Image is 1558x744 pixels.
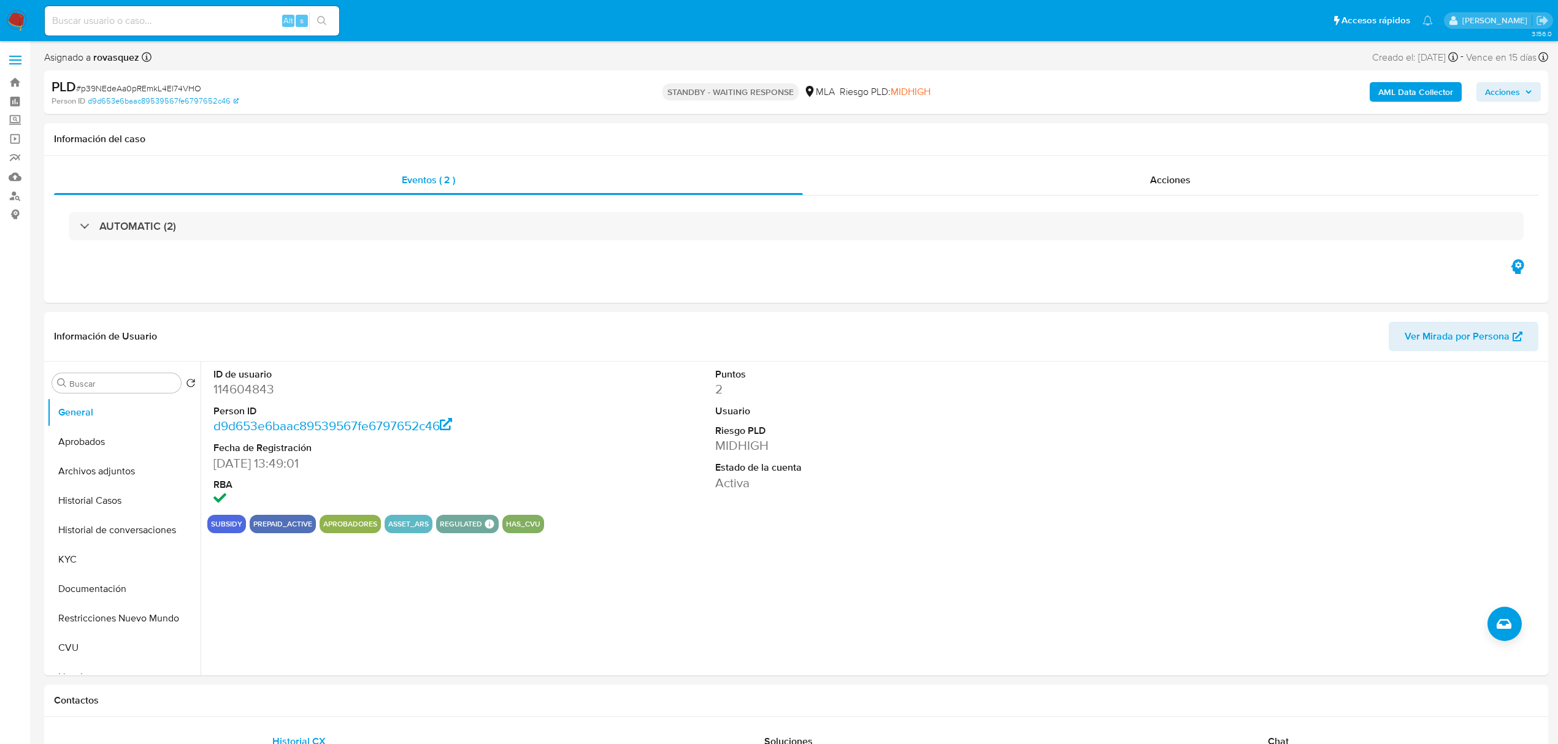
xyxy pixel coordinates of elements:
[54,694,1538,707] h1: Contactos
[715,424,1037,438] dt: Riesgo PLD
[47,457,201,486] button: Archivos adjuntos
[891,85,931,99] span: MIDHIGH
[1536,14,1549,27] a: Salir
[804,85,835,99] div: MLA
[213,404,535,418] dt: Person ID
[1150,173,1191,187] span: Acciones
[1476,82,1541,102] button: Acciones
[1485,82,1520,102] span: Acciones
[69,212,1524,240] div: AUTOMATIC (2)
[47,398,201,427] button: General
[506,522,540,526] button: has_cvu
[213,381,535,398] dd: 114604843
[186,378,196,392] button: Volver al orden por defecto
[1405,322,1510,351] span: Ver Mirada por Persona
[1372,49,1458,66] div: Creado el: [DATE]
[211,522,242,526] button: subsidy
[54,330,157,343] h1: Información de Usuario
[47,633,201,662] button: CVU
[715,381,1037,398] dd: 2
[1370,82,1462,102] button: AML Data Collector
[1466,51,1537,64] span: Vence en 15 días
[57,378,67,388] button: Buscar
[1378,82,1453,102] b: AML Data Collector
[715,461,1037,474] dt: Estado de la cuenta
[1462,15,1532,26] p: roxana.vasquez@mercadolibre.com
[91,50,139,64] b: rovasquez
[715,474,1037,492] dd: Activa
[213,441,535,455] dt: Fecha de Registración
[715,404,1037,418] dt: Usuario
[47,545,201,574] button: KYC
[1341,14,1410,27] span: Accesos rápidos
[213,455,535,472] dd: [DATE] 13:49:01
[44,51,139,64] span: Asignado a
[213,478,535,492] dt: RBA
[54,133,1538,145] h1: Información del caso
[47,662,201,692] button: Lista Interna
[47,515,201,545] button: Historial de conversaciones
[253,522,312,526] button: prepaid_active
[1422,15,1433,26] a: Notificaciones
[88,96,239,107] a: d9d653e6baac89539567fe6797652c46
[840,85,931,99] span: Riesgo PLD:
[69,378,176,389] input: Buscar
[715,368,1037,381] dt: Puntos
[440,522,482,526] button: regulated
[715,437,1037,454] dd: MIDHIGH
[213,417,453,435] a: d9d653e6baac89539567fe6797652c46
[45,13,339,29] input: Buscar usuario o caso...
[300,15,304,26] span: s
[52,77,76,96] b: PLD
[47,574,201,604] button: Documentación
[47,604,201,633] button: Restricciones Nuevo Mundo
[309,12,334,29] button: search-icon
[323,522,377,526] button: Aprobadores
[99,219,176,233] h3: AUTOMATIC (2)
[47,427,201,457] button: Aprobados
[662,83,799,101] p: STANDBY - WAITING RESPONSE
[76,82,201,94] span: # p39NEdeAa0pREmkL4El74VHO
[402,173,455,187] span: Eventos ( 2 )
[1389,322,1538,351] button: Ver Mirada por Persona
[1460,49,1464,66] span: -
[283,15,293,26] span: Alt
[213,368,535,381] dt: ID de usuario
[388,522,429,526] button: asset_ars
[47,486,201,515] button: Historial Casos
[52,96,85,107] b: Person ID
